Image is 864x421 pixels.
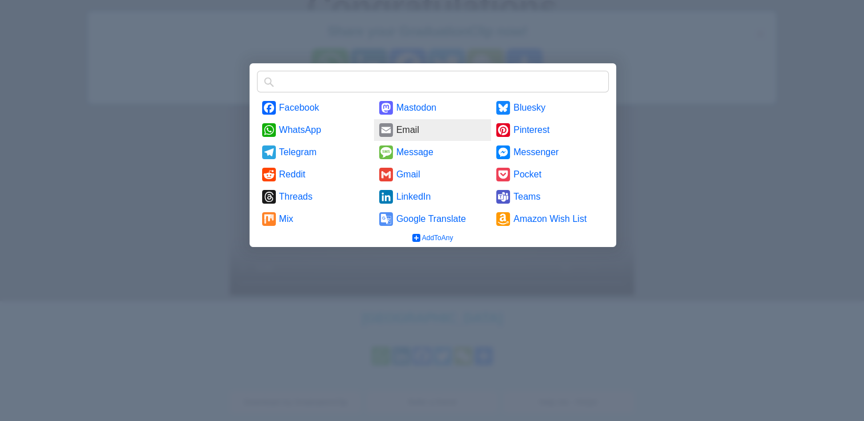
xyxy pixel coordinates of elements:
a: Reddit [257,164,374,185]
a: Mastodon [374,97,491,119]
a: Pocket [491,164,608,185]
a: Email [374,119,491,141]
a: Gmail [374,164,491,185]
a: Bluesky [491,97,608,119]
a: Pinterest [491,119,608,141]
a: Message [374,141,491,163]
div: Share [250,63,616,247]
a: Telegram [257,141,374,163]
a: Amazon Wish List [491,208,608,230]
a: Google Translate [374,208,491,230]
a: Facebook [257,97,374,119]
a: LinkedIn [374,186,491,208]
a: Mix [257,208,374,230]
a: AddToAny [404,229,461,246]
a: Threads [257,186,374,208]
a: Teams [491,186,608,208]
a: WhatsApp [257,119,374,141]
a: Messenger [491,141,608,163]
